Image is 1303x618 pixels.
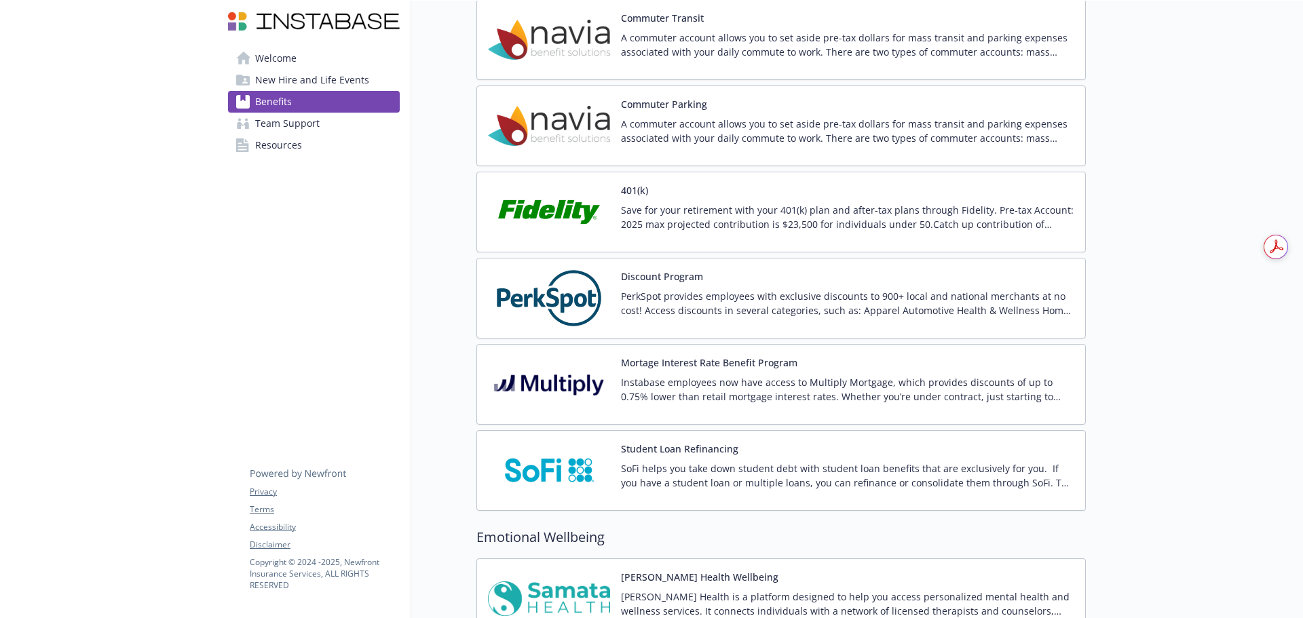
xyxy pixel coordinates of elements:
[488,269,610,327] img: PerkSpot carrier logo
[255,47,297,69] span: Welcome
[488,355,610,413] img: Multiply Mortgage carrier logo
[621,11,704,25] button: Commuter Transit
[621,289,1074,317] p: PerkSpot provides employees with exclusive discounts to 900+ local and national merchants at no c...
[255,113,320,134] span: Team Support
[488,183,610,241] img: Fidelity Investments carrier logo
[621,117,1074,145] p: A commuter account allows you to set aside pre-tax dollars for mass transit and parking expenses ...
[255,91,292,113] span: Benefits
[621,590,1074,618] p: [PERSON_NAME] Health is a platform designed to help you access personalized mental health and wel...
[228,47,400,69] a: Welcome
[621,355,797,370] button: Mortage Interest Rate Benefit Program
[228,134,400,156] a: Resources
[255,69,369,91] span: New Hire and Life Events
[488,97,610,155] img: Navia Benefit Solutions carrier logo
[250,486,399,498] a: Privacy
[621,375,1074,404] p: Instabase employees now have access to Multiply Mortgage, which provides discounts of up to 0.75%...
[621,183,648,197] button: 401(k)
[621,269,703,284] button: Discount Program
[488,442,610,499] img: SoFi carrier logo
[621,203,1074,231] p: Save for your retirement with your 401(k) plan and after-tax plans through Fidelity. Pre-tax Acco...
[250,521,399,533] a: Accessibility
[250,503,399,516] a: Terms
[228,69,400,91] a: New Hire and Life Events
[488,11,610,69] img: Navia Benefit Solutions carrier logo
[228,113,400,134] a: Team Support
[621,461,1074,490] p: SoFi helps you take down student debt with student loan benefits that are exclusively for you. If...
[621,442,738,456] button: Student Loan Refinancing
[228,91,400,113] a: Benefits
[255,134,302,156] span: Resources
[621,570,778,584] button: [PERSON_NAME] Health Wellbeing
[621,97,707,111] button: Commuter Parking
[621,31,1074,59] p: A commuter account allows you to set aside pre-tax dollars for mass transit and parking expenses ...
[476,527,1086,547] h2: Emotional Wellbeing
[250,556,399,591] p: Copyright © 2024 - 2025 , Newfront Insurance Services, ALL RIGHTS RESERVED
[250,539,399,551] a: Disclaimer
